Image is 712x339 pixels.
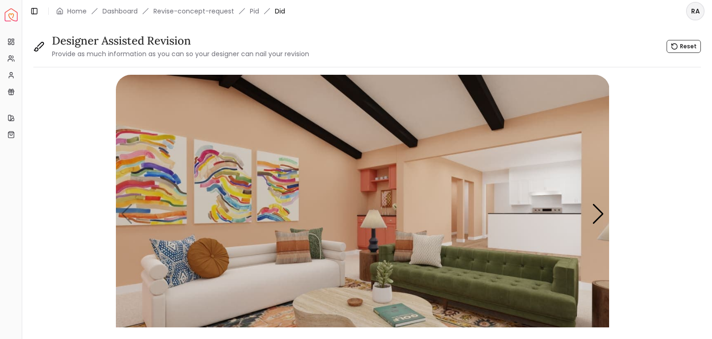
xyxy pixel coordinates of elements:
span: Did [275,7,285,16]
a: Revise-concept-request [153,7,234,16]
small: Provide as much information as you can so your designer can nail your revision [52,49,309,59]
img: Spacejoy Logo [5,8,18,21]
h3: Designer Assisted Revision [52,33,309,48]
span: RA [687,3,704,20]
a: Pid [250,7,259,16]
nav: breadcrumb [56,7,285,16]
button: Reset [667,40,701,53]
a: Dashboard [102,7,138,16]
div: Next slide [592,204,604,224]
button: RA [686,2,705,20]
a: Home [67,7,87,16]
a: Spacejoy [5,8,18,21]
